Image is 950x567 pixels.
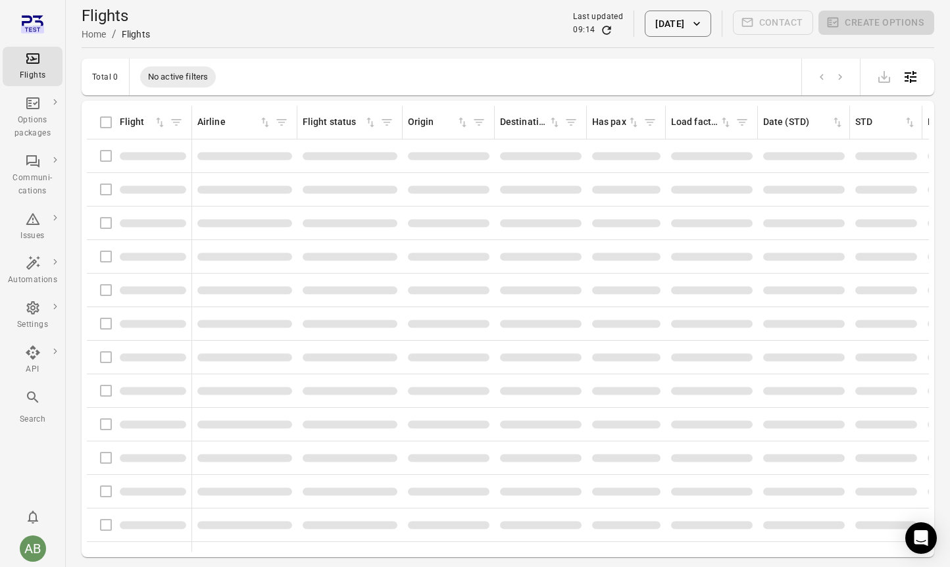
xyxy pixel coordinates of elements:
[3,47,63,86] a: Flights
[733,11,814,37] span: Please make a selection to create communications
[561,112,581,132] span: Filter by destination
[82,26,150,42] nav: Breadcrumbs
[3,91,63,144] a: Options packages
[377,112,397,132] span: Filter by flight status
[303,115,377,130] div: Sort by flight status in ascending order
[112,26,116,42] li: /
[8,363,57,376] div: API
[8,230,57,243] div: Issues
[8,172,57,198] div: Communi-cations
[573,11,623,24] div: Last updated
[855,115,916,130] div: Sort by STD in ascending order
[3,149,63,202] a: Communi-cations
[3,207,63,247] a: Issues
[500,115,561,130] div: Sort by destination in ascending order
[140,70,216,84] span: No active filters
[573,24,595,37] div: 09:14
[671,115,732,130] div: Sort by load factor in ascending order
[3,251,63,291] a: Automations
[120,115,166,130] div: Sort by flight in ascending order
[763,115,844,130] div: Sort by date (STD) in ascending order
[871,70,897,82] span: Please make a selection to export
[3,385,63,430] button: Search
[408,115,469,130] div: Sort by origin in ascending order
[8,413,57,426] div: Search
[82,29,107,39] a: Home
[813,68,849,86] nav: pagination navigation
[3,296,63,335] a: Settings
[8,318,57,332] div: Settings
[8,114,57,140] div: Options packages
[14,530,51,567] button: Aslaug Bjarnadottir
[20,535,46,562] div: AB
[469,112,489,132] span: Filter by origin
[640,112,660,132] span: Filter by has pax
[272,112,291,132] span: Filter by airline
[3,341,63,380] a: API
[592,115,640,130] div: Sort by has pax in ascending order
[732,112,752,132] span: Filter by load factor
[600,24,613,37] button: Refresh data
[122,28,150,41] div: Flights
[197,115,272,130] div: Sort by airline in ascending order
[905,522,937,554] div: Open Intercom Messenger
[20,504,46,530] button: Notifications
[8,69,57,82] div: Flights
[82,5,150,26] h1: Flights
[645,11,711,37] button: [DATE]
[166,112,186,132] span: Filter by flight
[8,274,57,287] div: Automations
[818,11,934,37] span: Please make a selection to create an option package
[92,72,118,82] div: Total 0
[897,64,924,90] button: Open table configuration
